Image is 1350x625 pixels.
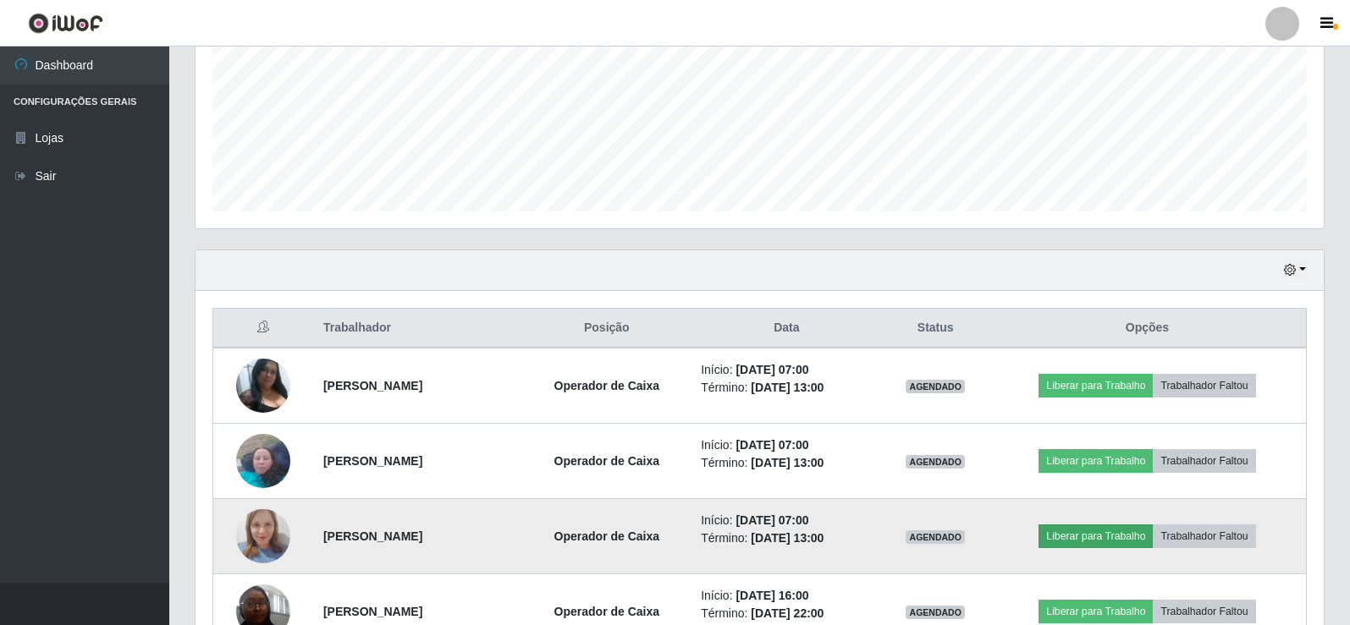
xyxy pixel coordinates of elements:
strong: Operador de Caixa [554,605,660,618]
strong: [PERSON_NAME] [323,454,422,468]
li: Início: [701,587,872,605]
span: AGENDADO [906,380,965,393]
th: Posição [523,309,692,348]
span: AGENDADO [906,606,965,619]
button: Trabalhador Faltou [1153,524,1255,548]
strong: [PERSON_NAME] [323,379,422,392]
img: 1737388336491.jpeg [236,425,290,496]
time: [DATE] 07:00 [736,513,808,527]
strong: Operador de Caixa [554,529,660,543]
button: Liberar para Trabalho [1039,374,1153,397]
li: Término: [701,454,872,472]
li: Início: [701,512,872,529]
th: Status [883,309,989,348]
strong: [PERSON_NAME] [323,529,422,543]
strong: [PERSON_NAME] [323,605,422,618]
button: Trabalhador Faltou [1153,449,1255,473]
button: Trabalhador Faltou [1153,374,1255,397]
li: Início: [701,436,872,454]
button: Liberar para Trabalho [1039,524,1153,548]
span: AGENDADO [906,530,965,544]
img: 1737673472908.jpeg [236,501,290,573]
time: [DATE] 07:00 [736,363,808,376]
li: Início: [701,361,872,379]
img: 1720889909198.jpeg [236,359,290,412]
strong: Operador de Caixa [554,454,660,468]
time: [DATE] 16:00 [736,589,808,602]
time: [DATE] 22:00 [751,606,824,620]
time: [DATE] 13:00 [751,456,824,469]
time: [DATE] 13:00 [751,381,824,394]
button: Liberar para Trabalho [1039,449,1153,473]
th: Trabalhador [313,309,523,348]
button: Liberar para Trabalho [1039,600,1153,623]
button: Trabalhador Faltou [1153,600,1255,623]
span: AGENDADO [906,455,965,469]
strong: Operador de Caixa [554,379,660,392]
img: CoreUI Logo [28,13,103,34]
li: Término: [701,605,872,622]
th: Data [691,309,882,348]
li: Término: [701,379,872,397]
time: [DATE] 07:00 [736,438,808,452]
time: [DATE] 13:00 [751,531,824,545]
li: Término: [701,529,872,547]
th: Opções [989,309,1307,348]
